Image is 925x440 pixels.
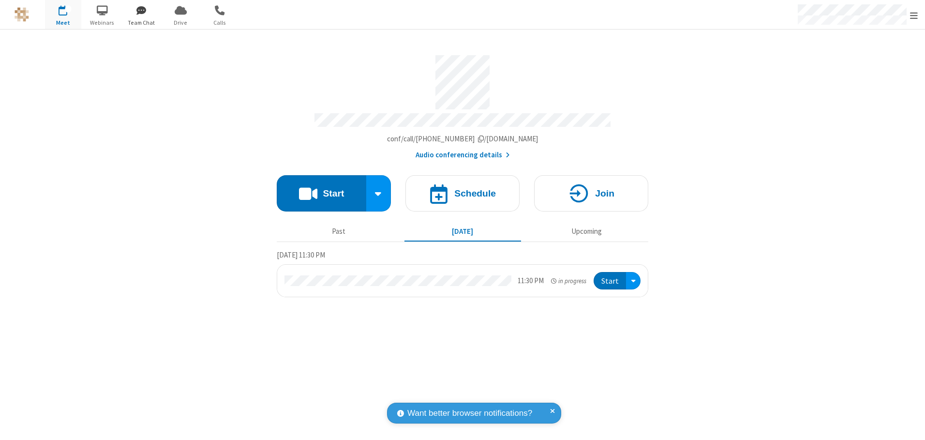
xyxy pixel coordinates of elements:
[518,275,544,287] div: 11:30 PM
[277,48,648,161] section: Account details
[277,175,366,212] button: Start
[65,5,72,13] div: 1
[454,189,496,198] h4: Schedule
[277,249,648,298] section: Today's Meetings
[202,18,238,27] span: Calls
[387,134,538,145] button: Copy my meeting room linkCopy my meeting room link
[551,276,586,286] em: in progress
[387,134,538,143] span: Copy my meeting room link
[405,175,520,212] button: Schedule
[323,189,344,198] h4: Start
[416,150,510,161] button: Audio conferencing details
[528,222,645,241] button: Upcoming
[45,18,81,27] span: Meet
[277,250,325,259] span: [DATE] 11:30 PM
[594,272,626,290] button: Start
[281,222,397,241] button: Past
[84,18,120,27] span: Webinars
[404,222,521,241] button: [DATE]
[123,18,160,27] span: Team Chat
[15,7,29,22] img: QA Selenium DO NOT DELETE OR CHANGE
[626,272,641,290] div: Open menu
[163,18,199,27] span: Drive
[366,175,391,212] div: Start conference options
[407,407,532,420] span: Want better browser notifications?
[595,189,614,198] h4: Join
[534,175,648,212] button: Join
